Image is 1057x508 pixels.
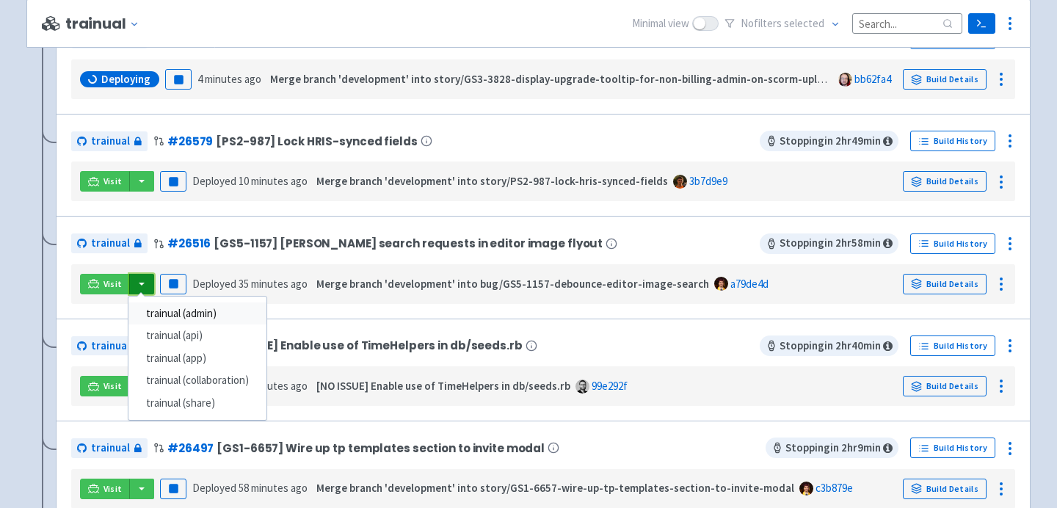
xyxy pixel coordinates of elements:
[101,72,150,87] span: Deploying
[784,16,824,30] span: selected
[316,379,570,393] strong: [NO ISSUE] Enable use of TimeHelpers in db/seeds.rb
[80,376,130,396] a: Visit
[167,440,214,456] a: #26497
[903,69,987,90] a: Build Details
[197,72,261,86] time: 4 minutes ago
[80,479,130,499] a: Visit
[128,392,266,415] a: trainual (share)
[214,237,603,250] span: [GS5-1157] [PERSON_NAME] search requests in editor image flyout
[80,171,130,192] a: Visit
[192,481,308,495] span: Deployed
[128,369,266,392] a: trainual (collaboration)
[71,233,148,253] a: trainual
[128,324,266,347] a: trainual (api)
[217,442,545,454] span: [GS1-6657] Wire up tp templates section to invite modal
[632,15,689,32] span: Minimal view
[903,376,987,396] a: Build Details
[167,236,211,251] a: #26516
[167,134,213,149] a: #26579
[103,278,123,290] span: Visit
[128,302,266,325] a: trainual (admin)
[239,379,308,393] time: 19 minutes ago
[103,483,123,495] span: Visit
[316,174,668,188] strong: Merge branch 'development' into story/PS2-987-lock-hris-synced-fields
[852,13,962,33] input: Search...
[903,479,987,499] a: Build Details
[730,277,769,291] a: a79de4d
[239,277,308,291] time: 35 minutes ago
[760,131,898,151] span: Stopping in 2 hr 49 min
[760,335,898,356] span: Stopping in 2 hr 40 min
[968,13,995,34] a: Terminal
[91,133,130,150] span: trainual
[91,235,130,252] span: trainual
[239,174,308,188] time: 10 minutes ago
[216,135,417,148] span: [PS2-987] Lock HRIS-synced fields
[160,274,186,294] button: Pause
[91,440,130,457] span: trainual
[854,72,891,86] a: bb62fa4
[103,380,123,392] span: Visit
[128,347,266,370] a: trainual (app)
[103,175,123,187] span: Visit
[910,131,995,151] a: Build History
[910,335,995,356] a: Build History
[760,233,898,254] span: Stopping in 2 hr 58 min
[910,438,995,458] a: Build History
[192,277,308,291] span: Deployed
[165,69,192,90] button: Pause
[741,15,824,32] span: No filter s
[910,233,995,254] a: Build History
[316,277,709,291] strong: Merge branch 'development' into bug/GS5-1157-debounce-editor-image-search
[216,339,522,352] span: [NO ISSUE] Enable use of TimeHelpers in db/seeds.rb
[689,174,727,188] a: 3b7d9e9
[91,338,130,355] span: trainual
[160,171,186,192] button: Pause
[270,72,836,86] strong: Merge branch 'development' into story/GS3-3828-display-upgrade-tooltip-for-non-billing-admin-on-s...
[71,131,148,151] a: trainual
[71,438,148,458] a: trainual
[592,379,628,393] a: 99e292f
[903,171,987,192] a: Build Details
[71,336,148,356] a: trainual
[766,438,898,458] span: Stopping in 2 hr 9 min
[903,274,987,294] a: Build Details
[192,174,308,188] span: Deployed
[239,481,308,495] time: 58 minutes ago
[316,481,794,495] strong: Merge branch 'development' into story/GS1-6657-wire-up-tp-templates-section-to-invite-modal
[160,479,186,499] button: Pause
[80,274,130,294] a: Visit
[816,481,853,495] a: c3b879e
[65,15,145,32] button: trainual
